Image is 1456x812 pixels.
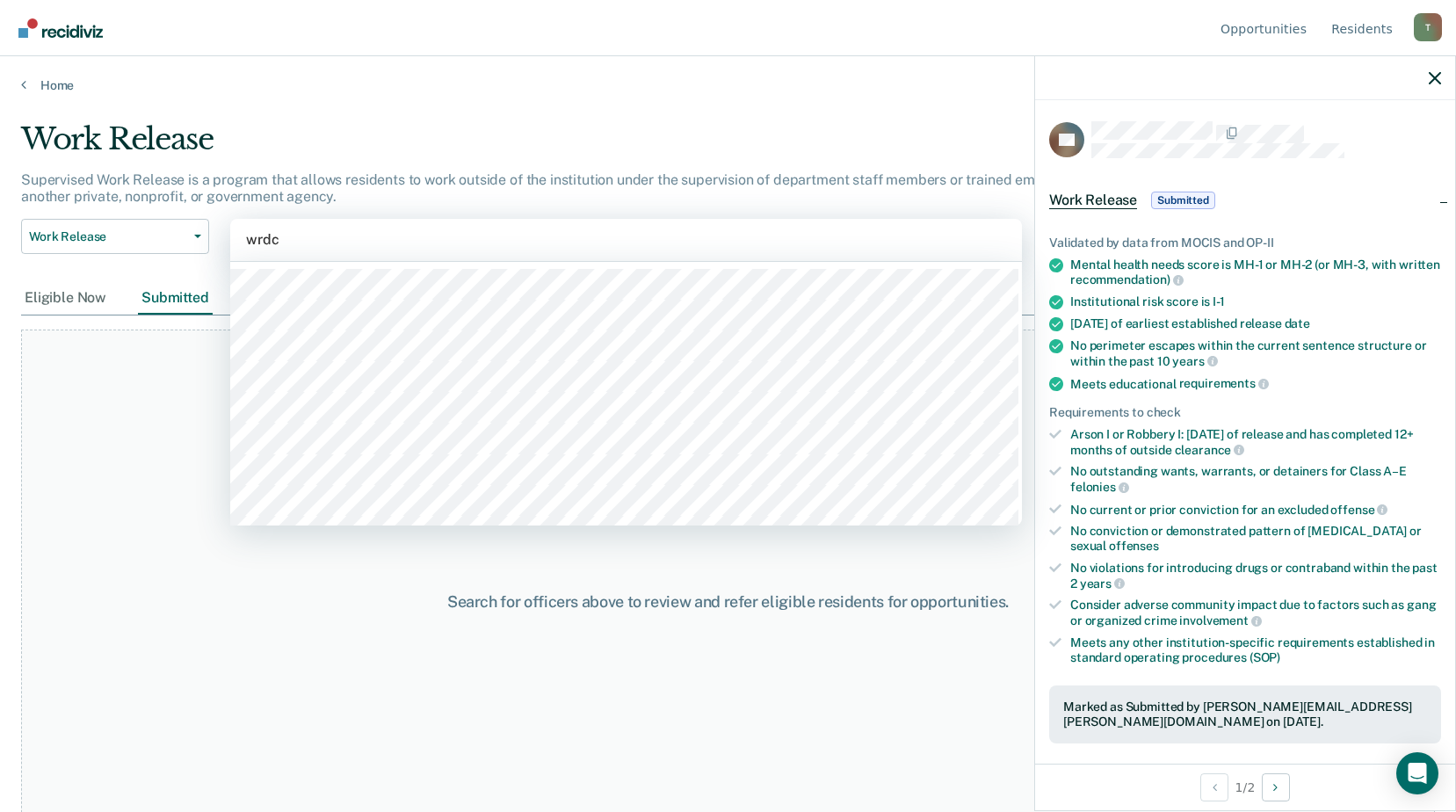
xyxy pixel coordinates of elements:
img: Recidiviz [18,18,103,38]
span: requirements [1179,376,1269,390]
span: offense [1330,503,1387,517]
p: Supervised Work Release is a program that allows residents to work outside of the institution und... [21,171,1102,205]
span: date [1285,316,1310,330]
span: (SOP) [1250,650,1280,664]
div: 1 / 2 [1035,764,1455,810]
span: Work Release [1049,192,1137,209]
div: Search for officers above to review and refer eligible residents for opportunities. [375,592,1082,612]
button: Next Opportunity [1262,773,1290,801]
div: Open Intercom Messenger [1396,752,1438,794]
div: Validated by data from MOCIS and OP-II [1049,236,1441,250]
div: [DATE] of earliest established release [1070,316,1441,331]
span: I-1 [1213,294,1225,308]
div: No current or prior conviction for an excluded [1070,502,1441,518]
div: Arson I or Robbery I: [DATE] of release and has completed 12+ months of outside [1070,427,1441,457]
span: felonies [1070,480,1129,494]
div: Marked as Submitted by [PERSON_NAME][EMAIL_ADDRESS][PERSON_NAME][DOMAIN_NAME] on [DATE]. [1063,700,1427,729]
span: Submitted [1151,192,1215,209]
div: No perimeter escapes within the current sentence structure or within the past 10 [1070,338,1441,368]
div: No violations for introducing drugs or contraband within the past 2 [1070,561,1441,591]
span: years [1080,576,1125,591]
div: Work Release [21,121,1113,171]
span: clearance [1175,443,1245,457]
button: Profile dropdown button [1414,13,1442,41]
div: Institutional risk score is [1070,294,1441,309]
div: Consider adverse community impact due to factors such as gang or organized crime [1070,598,1441,627]
button: Previous Opportunity [1200,773,1228,801]
div: Eligible Now [21,282,110,315]
a: Home [21,77,1435,93]
div: No conviction or demonstrated pattern of [MEDICAL_DATA] or sexual [1070,524,1441,554]
div: T [1414,13,1442,41]
div: Requirements to check [1049,405,1441,420]
div: Meets any other institution-specific requirements established in standard operating procedures [1070,635,1441,665]
span: years [1172,354,1217,368]
div: Submitted [138,282,213,315]
div: Work ReleaseSubmitted [1035,172,1455,228]
span: recommendation) [1070,272,1184,286]
span: offenses [1109,539,1159,553]
div: No outstanding wants, warrants, or detainers for Class A–E [1070,464,1441,494]
span: involvement [1179,613,1261,627]
div: Meets educational [1070,376,1441,392]
div: Mental health needs score is MH-1 or MH-2 (or MH-3, with written [1070,257,1441,287]
span: Work Release [29,229,187,244]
